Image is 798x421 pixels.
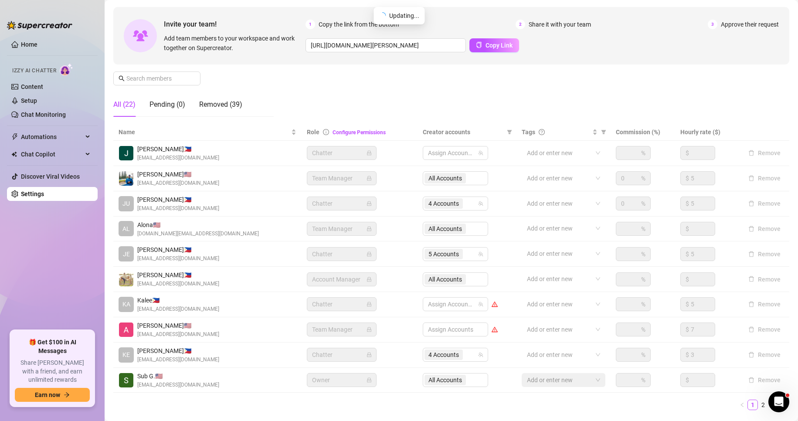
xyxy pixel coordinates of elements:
a: Setup [21,97,37,104]
span: [EMAIL_ADDRESS][DOMAIN_NAME] [137,356,219,364]
div: Pending (0) [149,99,185,110]
span: [PERSON_NAME] 🇵🇭 [137,144,219,154]
a: Discover Viral Videos [21,173,80,180]
span: lock [367,251,372,257]
span: filter [507,129,512,135]
span: lock [367,352,372,357]
a: Content [21,83,43,90]
a: 1 [748,400,757,410]
span: filter [601,129,606,135]
span: [EMAIL_ADDRESS][DOMAIN_NAME] [137,330,219,339]
iframe: Intercom live chat [768,391,789,412]
a: Home [21,41,37,48]
span: info-circle [323,129,329,135]
a: Settings [21,190,44,197]
span: left [740,402,745,407]
button: Remove [745,375,784,385]
span: [EMAIL_ADDRESS][DOMAIN_NAME] [137,154,219,162]
button: Earn nowarrow-right [15,388,90,402]
span: 4 Accounts [424,198,463,209]
button: Remove [745,198,784,209]
span: Owner [312,373,371,387]
span: team [478,201,483,206]
span: [EMAIL_ADDRESS][DOMAIN_NAME] [137,381,219,389]
img: Jorenz Ang [119,146,133,160]
span: team [478,352,483,357]
span: loading [378,11,387,20]
img: Chat Copilot [11,151,17,157]
span: Alona 🇺🇸 [137,220,259,230]
span: search [119,75,125,81]
span: lock [367,150,372,156]
img: Emad Ataei [119,171,133,186]
span: Chatter [312,197,371,210]
span: Role [307,129,319,136]
img: logo-BBDzfeDw.svg [7,21,72,30]
div: Removed (39) [199,99,242,110]
span: Chatter [312,348,371,361]
span: KA [122,299,130,309]
span: [PERSON_NAME] 🇵🇭 [137,245,219,255]
a: Chat Monitoring [21,111,66,118]
span: JE [123,249,130,259]
span: Team Manager [312,222,371,235]
span: team [478,150,483,156]
img: Sub Genius [119,373,133,387]
span: Team Manager [312,172,371,185]
span: Chat Copilot [21,147,83,161]
input: Search members [126,74,188,83]
span: Copy Link [486,42,513,49]
button: Remove [745,324,784,335]
span: lock [367,302,372,307]
span: warning [492,301,498,307]
span: lock [367,277,372,282]
span: lock [367,327,372,332]
span: 3 [708,20,717,29]
span: arrow-right [64,392,70,398]
span: Creator accounts [423,127,504,137]
span: JU [122,199,130,208]
span: lock [367,201,372,206]
span: 5 Accounts [424,249,463,259]
button: Remove [745,350,784,360]
span: Team Manager [312,323,371,336]
span: team [478,251,483,257]
span: Share [PERSON_NAME] with a friend, and earn unlimited rewards [15,359,90,384]
span: warning [492,326,498,333]
span: Invite your team! [164,19,306,30]
span: 4 Accounts [424,350,463,360]
a: 2 [758,400,768,410]
span: [EMAIL_ADDRESS][DOMAIN_NAME] [137,179,219,187]
button: Remove [745,173,784,183]
span: [EMAIL_ADDRESS][DOMAIN_NAME] [137,204,219,213]
li: 2 [758,400,768,410]
span: Chatter [312,298,371,311]
button: Remove [745,148,784,158]
th: Hourly rate ($) [675,124,740,141]
button: Remove [745,224,784,234]
li: Previous Page [737,400,747,410]
span: Copy the link from the bottom [319,20,399,29]
span: copy [476,42,482,48]
button: left [737,400,747,410]
span: [PERSON_NAME] 🇺🇸 [137,321,219,330]
span: [PERSON_NAME] 🇵🇭 [137,270,219,280]
th: Commission (%) [611,124,675,141]
span: [PERSON_NAME] 🇵🇭 [137,195,219,204]
span: Earn now [35,391,60,398]
div: All (22) [113,99,136,110]
span: 🎁 Get $100 in AI Messages [15,338,90,355]
span: lock [367,377,372,383]
span: Chatter [312,248,371,261]
th: Name [113,124,302,141]
span: lock [367,226,372,231]
span: Approve their request [721,20,779,29]
span: Account Manager [312,273,371,286]
span: [DOMAIN_NAME][EMAIL_ADDRESS][DOMAIN_NAME] [137,230,259,238]
span: [EMAIL_ADDRESS][DOMAIN_NAME] [137,255,219,263]
button: Remove [745,274,784,285]
span: thunderbolt [11,133,18,140]
span: 2 [516,20,525,29]
a: Configure Permissions [333,129,386,136]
